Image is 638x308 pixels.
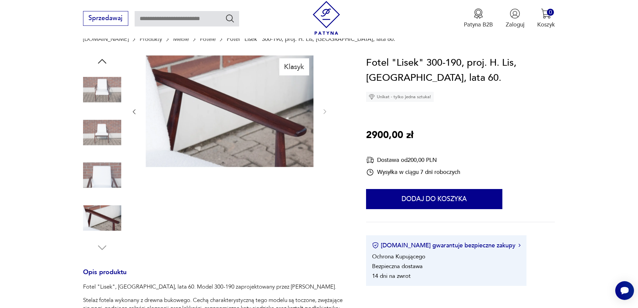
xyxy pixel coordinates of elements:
a: Produkty [140,36,162,42]
button: Szukaj [225,13,235,23]
p: Fotel "Lisek", [GEOGRAPHIC_DATA], lata 60. Model 300-190 zaprojektowany przez [PERSON_NAME]. [83,283,347,291]
div: 0 [547,9,554,16]
img: Ikona dostawy [366,156,374,164]
img: Ikona strzałki w prawo [518,244,520,247]
img: Ikona koszyka [541,8,551,19]
p: Fotel "Lisek" 300-190, proj. H. Lis, [GEOGRAPHIC_DATA], lata 60. [227,36,395,42]
img: Zdjęcie produktu Fotel "Lisek" 300-190, proj. H. Lis, Polska, lata 60. [83,113,121,151]
p: Patyna B2B [464,21,493,28]
h1: Fotel "Lisek" 300-190, proj. H. Lis, [GEOGRAPHIC_DATA], lata 60. [366,55,555,86]
p: 2900,00 zł [366,128,413,143]
button: 0Koszyk [537,8,555,28]
a: Ikona medaluPatyna B2B [464,8,493,28]
button: [DOMAIN_NAME] gwarantuje bezpieczne zakupy [372,241,520,250]
button: Sprzedawaj [83,11,128,26]
li: Bezpieczna dostawa [372,262,423,270]
button: Patyna B2B [464,8,493,28]
img: Zdjęcie produktu Fotel "Lisek" 300-190, proj. H. Lis, Polska, lata 60. [83,71,121,109]
button: Zaloguj [506,8,524,28]
div: Dostawa od 200,00 PLN [366,156,460,164]
div: Wysyłka w ciągu 7 dni roboczych [366,168,460,176]
img: Zdjęcie produktu Fotel "Lisek" 300-190, proj. H. Lis, Polska, lata 60. [83,156,121,194]
li: Ochrona Kupującego [372,253,425,260]
a: [DOMAIN_NAME] [83,36,129,42]
li: 14 dni na zwrot [372,272,411,280]
p: Zaloguj [506,21,524,28]
img: Ikona certyfikatu [372,242,379,249]
div: Klasyk [279,58,309,75]
iframe: Smartsupp widget button [615,281,634,300]
img: Zdjęcie produktu Fotel "Lisek" 300-190, proj. H. Lis, Polska, lata 60. [83,199,121,237]
img: Ikona medalu [473,8,484,19]
img: Ikonka użytkownika [510,8,520,19]
a: Fotele [200,36,216,42]
img: Ikona diamentu [369,94,375,100]
img: Zdjęcie produktu Fotel "Lisek" 300-190, proj. H. Lis, Polska, lata 60. [146,55,313,167]
div: Unikat - tylko jedna sztuka! [366,92,434,102]
h3: Opis produktu [83,270,347,283]
p: Koszyk [537,21,555,28]
a: Sprzedawaj [83,16,128,21]
img: Patyna - sklep z meblami i dekoracjami vintage [309,1,343,35]
a: Meble [173,36,189,42]
button: Dodaj do koszyka [366,189,502,209]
